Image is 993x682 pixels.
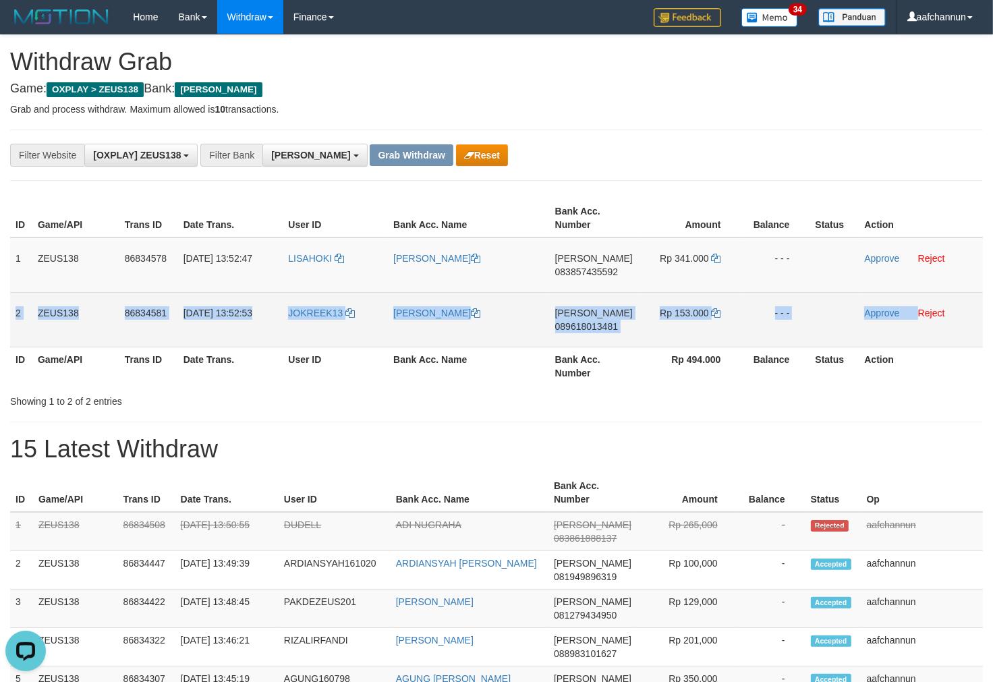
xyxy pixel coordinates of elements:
[555,266,618,277] span: Copy 083857435592 to clipboard
[818,8,886,26] img: panduan.png
[637,474,738,512] th: Amount
[279,474,391,512] th: User ID
[859,199,983,237] th: Action
[393,253,480,264] a: [PERSON_NAME]
[864,308,899,318] a: Approve
[32,292,119,347] td: ZEUS138
[810,347,859,385] th: Status
[456,144,508,166] button: Reset
[555,321,618,332] span: Copy 089618013481 to clipboard
[554,558,631,569] span: [PERSON_NAME]
[283,347,388,385] th: User ID
[861,512,983,551] td: aafchannun
[125,308,167,318] span: 86834581
[47,82,144,97] span: OXPLAY > ZEUS138
[738,474,805,512] th: Balance
[712,308,721,318] a: Copy 153000 to clipboard
[861,628,983,666] td: aafchannun
[861,474,983,512] th: Op
[861,551,983,590] td: aafchannun
[288,308,355,318] a: JOKREEK13
[5,5,46,46] button: Open LiveChat chat widget
[738,512,805,551] td: -
[10,474,33,512] th: ID
[32,237,119,293] td: ZEUS138
[32,199,119,237] th: Game/API
[10,199,32,237] th: ID
[178,347,283,385] th: Date Trans.
[738,551,805,590] td: -
[279,551,391,590] td: ARDIANSYAH161020
[33,551,118,590] td: ZEUS138
[10,82,983,96] h4: Game: Bank:
[554,596,631,607] span: [PERSON_NAME]
[271,150,350,161] span: [PERSON_NAME]
[125,253,167,264] span: 86834578
[396,596,474,607] a: [PERSON_NAME]
[10,103,983,116] p: Grab and process withdraw. Maximum allowed is transactions.
[119,347,178,385] th: Trans ID
[33,512,118,551] td: ZEUS138
[811,559,851,570] span: Accepted
[119,199,178,237] th: Trans ID
[10,512,33,551] td: 1
[10,237,32,293] td: 1
[741,347,810,385] th: Balance
[741,292,810,347] td: - - -
[279,590,391,628] td: PAKDEZEUS201
[118,512,175,551] td: 86834508
[550,347,638,385] th: Bank Acc. Number
[175,474,279,512] th: Date Trans.
[178,199,283,237] th: Date Trans.
[396,635,474,646] a: [PERSON_NAME]
[810,199,859,237] th: Status
[918,308,945,318] a: Reject
[391,474,548,512] th: Bank Acc. Name
[637,590,738,628] td: Rp 129,000
[789,3,807,16] span: 34
[738,628,805,666] td: -
[554,533,617,544] span: Copy 083861888137 to clipboard
[288,253,343,264] a: LISAHOKI
[175,590,279,628] td: [DATE] 13:48:45
[10,436,983,463] h1: 15 Latest Withdraw
[388,199,550,237] th: Bank Acc. Name
[283,199,388,237] th: User ID
[388,347,550,385] th: Bank Acc. Name
[554,519,631,530] span: [PERSON_NAME]
[918,253,945,264] a: Reject
[10,7,113,27] img: MOTION_logo.png
[200,144,262,167] div: Filter Bank
[175,551,279,590] td: [DATE] 13:49:39
[175,82,262,97] span: [PERSON_NAME]
[741,237,810,293] td: - - -
[555,253,633,264] span: [PERSON_NAME]
[393,308,480,318] a: [PERSON_NAME]
[118,590,175,628] td: 86834422
[554,571,617,582] span: Copy 081949896319 to clipboard
[811,635,851,647] span: Accepted
[554,648,617,659] span: Copy 088983101627 to clipboard
[738,590,805,628] td: -
[555,308,633,318] span: [PERSON_NAME]
[10,590,33,628] td: 3
[637,512,738,551] td: Rp 265,000
[805,474,861,512] th: Status
[288,253,332,264] span: LISAHOKI
[637,551,738,590] td: Rp 100,000
[288,308,343,318] span: JOKREEK13
[33,590,118,628] td: ZEUS138
[175,628,279,666] td: [DATE] 13:46:21
[861,590,983,628] td: aafchannun
[183,308,252,318] span: [DATE] 13:52:53
[712,253,721,264] a: Copy 341000 to clipboard
[638,199,741,237] th: Amount
[554,610,617,621] span: Copy 081279434950 to clipboard
[279,628,391,666] td: RIZALIRFANDI
[10,292,32,347] td: 2
[638,347,741,385] th: Rp 494.000
[118,628,175,666] td: 86834322
[637,628,738,666] td: Rp 201,000
[741,8,798,27] img: Button%20Memo.svg
[118,474,175,512] th: Trans ID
